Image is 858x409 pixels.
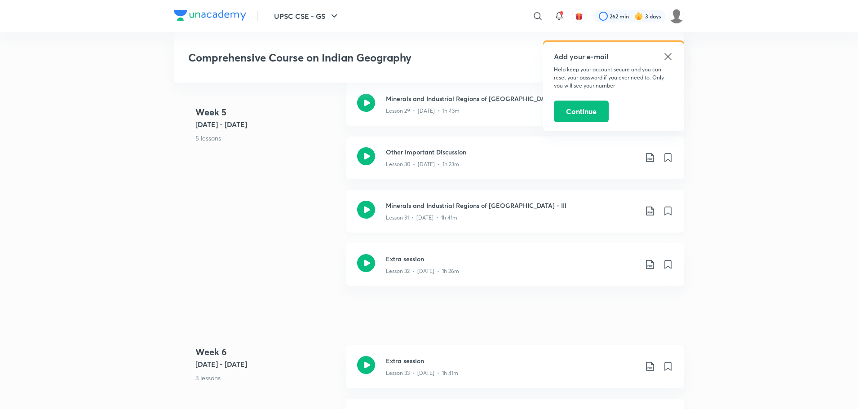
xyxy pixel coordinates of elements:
[346,136,684,190] a: Other Important DiscussionLesson 30 • [DATE] • 1h 23m
[346,243,684,297] a: Extra sessionLesson 32 • [DATE] • 1h 26m
[386,267,459,275] p: Lesson 32 • [DATE] • 1h 26m
[386,254,637,264] h3: Extra session
[174,10,246,23] a: Company Logo
[174,10,246,21] img: Company Logo
[195,373,339,383] p: 3 lessons
[188,51,540,64] h3: Comprehensive Course on Indian Geography
[195,359,339,369] h5: [DATE] - [DATE]
[554,66,673,90] p: Help keep your account secure and you can reset your password if you ever need to. Only you will ...
[346,83,684,136] a: Minerals and Industrial Regions of [GEOGRAPHIC_DATA] - IILesson 29 • [DATE] • 1h 43m
[386,107,460,115] p: Lesson 29 • [DATE] • 1h 43m
[669,9,684,24] img: Mayank
[195,106,339,119] h4: Week 5
[346,190,684,243] a: Minerals and Industrial Regions of [GEOGRAPHIC_DATA] - IIILesson 31 • [DATE] • 1h 41m
[386,356,637,365] h3: Extra session
[195,133,339,143] p: 5 lessons
[634,12,643,21] img: streak
[195,119,339,130] h5: [DATE] - [DATE]
[572,9,586,23] button: avatar
[386,94,637,103] h3: Minerals and Industrial Regions of [GEOGRAPHIC_DATA] - II
[386,160,459,168] p: Lesson 30 • [DATE] • 1h 23m
[195,345,339,359] h4: Week 6
[554,101,609,122] button: Continue
[269,7,345,25] button: UPSC CSE - GS
[386,369,458,377] p: Lesson 33 • [DATE] • 1h 41m
[386,214,457,222] p: Lesson 31 • [DATE] • 1h 41m
[575,12,583,20] img: avatar
[386,201,637,210] h3: Minerals and Industrial Regions of [GEOGRAPHIC_DATA] - III
[386,147,637,157] h3: Other Important Discussion
[346,345,684,399] a: Extra sessionLesson 33 • [DATE] • 1h 41m
[554,51,673,62] h5: Add your e-mail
